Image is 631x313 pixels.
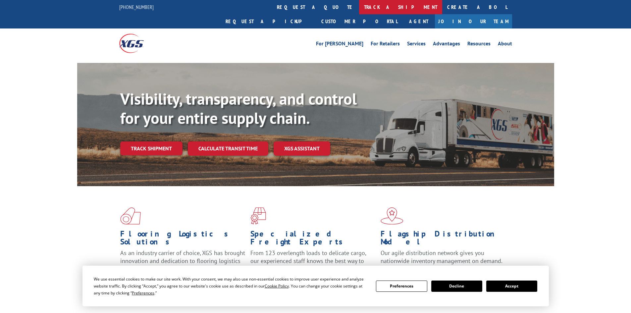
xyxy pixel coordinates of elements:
button: Accept [486,281,537,292]
a: Agent [402,14,435,28]
a: XGS ASSISTANT [274,141,330,156]
img: xgs-icon-flagship-distribution-model-red [381,207,403,225]
a: For [PERSON_NAME] [316,41,363,48]
p: From 123 overlength loads to delicate cargo, our experienced staff knows the best way to move you... [250,249,376,279]
a: Track shipment [120,141,183,155]
a: Advantages [433,41,460,48]
img: xgs-icon-focused-on-flooring-red [250,207,266,225]
span: As an industry carrier of choice, XGS has brought innovation and dedication to flooring logistics... [120,249,245,273]
span: Cookie Policy [265,283,289,289]
a: For Retailers [371,41,400,48]
h1: Flagship Distribution Model [381,230,506,249]
a: Resources [467,41,491,48]
b: Visibility, transparency, and control for your entire supply chain. [120,88,357,128]
a: Calculate transit time [188,141,268,156]
div: Cookie Consent Prompt [82,266,549,306]
a: Services [407,41,426,48]
h1: Flooring Logistics Solutions [120,230,245,249]
span: Our agile distribution network gives you nationwide inventory management on demand. [381,249,502,265]
a: Join Our Team [435,14,512,28]
a: [PHONE_NUMBER] [119,4,154,10]
h1: Specialized Freight Experts [250,230,376,249]
div: We use essential cookies to make our site work. With your consent, we may also use non-essential ... [94,276,368,296]
a: About [498,41,512,48]
span: Preferences [132,290,154,296]
a: Customer Portal [316,14,402,28]
button: Decline [431,281,482,292]
img: xgs-icon-total-supply-chain-intelligence-red [120,207,141,225]
button: Preferences [376,281,427,292]
a: Request a pickup [221,14,316,28]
